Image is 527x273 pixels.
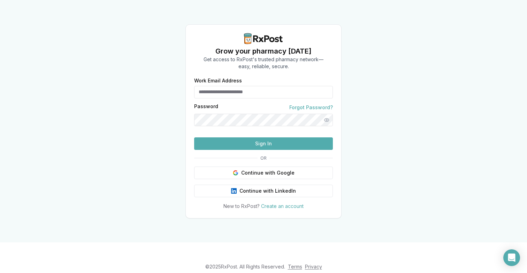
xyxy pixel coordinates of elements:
button: Sign In [194,137,333,150]
img: RxPost Logo [241,33,286,44]
div: Open Intercom Messenger [503,249,520,266]
p: Get access to RxPost's trusted pharmacy network— easy, reliable, secure. [204,56,323,70]
label: Password [194,104,218,111]
a: Create an account [261,203,304,209]
a: Terms [288,264,302,270]
a: Privacy [305,264,322,270]
img: LinkedIn [231,188,237,194]
img: Google [233,170,238,176]
button: Continue with Google [194,167,333,179]
button: Show password [320,114,333,126]
span: New to RxPost? [223,203,260,209]
a: Forgot Password? [289,104,333,111]
h1: Grow your pharmacy [DATE] [204,46,323,56]
label: Work Email Address [194,78,333,83]
span: OR [258,155,269,161]
button: Continue with LinkedIn [194,185,333,197]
